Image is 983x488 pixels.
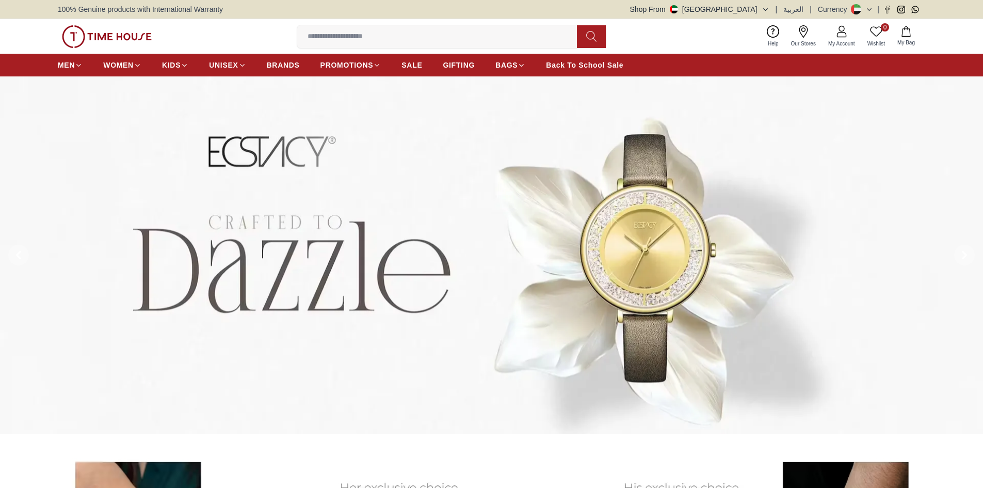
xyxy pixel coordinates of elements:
[443,60,475,70] span: GIFTING
[162,60,181,70] span: KIDS
[103,60,134,70] span: WOMEN
[818,4,851,14] div: Currency
[787,40,820,48] span: Our Stores
[764,40,783,48] span: Help
[209,60,238,70] span: UNISEX
[861,23,891,50] a: 0Wishlist
[810,4,812,14] span: |
[891,24,921,49] button: My Bag
[401,56,422,74] a: SALE
[783,4,803,14] button: العربية
[893,39,919,46] span: My Bag
[320,56,381,74] a: PROMOTIONS
[267,60,300,70] span: BRANDS
[495,56,525,74] a: BAGS
[62,25,152,48] img: ...
[630,4,769,14] button: Shop From[GEOGRAPHIC_DATA]
[162,56,188,74] a: KIDS
[670,5,678,13] img: United Arab Emirates
[58,4,223,14] span: 100% Genuine products with International Warranty
[546,56,623,74] a: Back To School Sale
[103,56,141,74] a: WOMEN
[881,23,889,32] span: 0
[58,56,83,74] a: MEN
[495,60,518,70] span: BAGS
[863,40,889,48] span: Wishlist
[267,56,300,74] a: BRANDS
[443,56,475,74] a: GIFTING
[911,6,919,13] a: Whatsapp
[883,6,891,13] a: Facebook
[546,60,623,70] span: Back To School Sale
[785,23,822,50] a: Our Stores
[762,23,785,50] a: Help
[824,40,859,48] span: My Account
[209,56,246,74] a: UNISEX
[897,6,905,13] a: Instagram
[776,4,778,14] span: |
[877,4,879,14] span: |
[401,60,422,70] span: SALE
[58,60,75,70] span: MEN
[320,60,374,70] span: PROMOTIONS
